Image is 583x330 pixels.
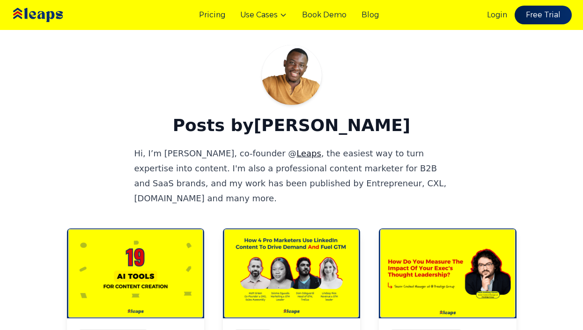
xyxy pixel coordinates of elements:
img: How Do You Measure The Impact Of Your Exec's Thought Leadership.png [379,228,516,318]
a: Login [487,9,507,21]
button: Use Cases [240,9,287,21]
a: Blog [362,9,379,21]
img: Victor Ijidola [262,45,322,105]
a: Free Trial [515,6,572,24]
h1: Posts by [PERSON_NAME] [67,116,517,135]
p: Hi, I’m [PERSON_NAME], co-founder @ , the easiest way to turn expertise into content. I'm also a ... [134,146,449,206]
a: Leaps [296,148,321,158]
img: Leaps Logo [11,1,91,29]
img: How 4 Pro Marketers Use LinkedIn For B2B Marketing & Demand Gen [223,228,360,318]
a: Book Demo [302,9,347,21]
a: Pricing [199,9,225,21]
img: AI tools for content creation ft image [67,228,204,318]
